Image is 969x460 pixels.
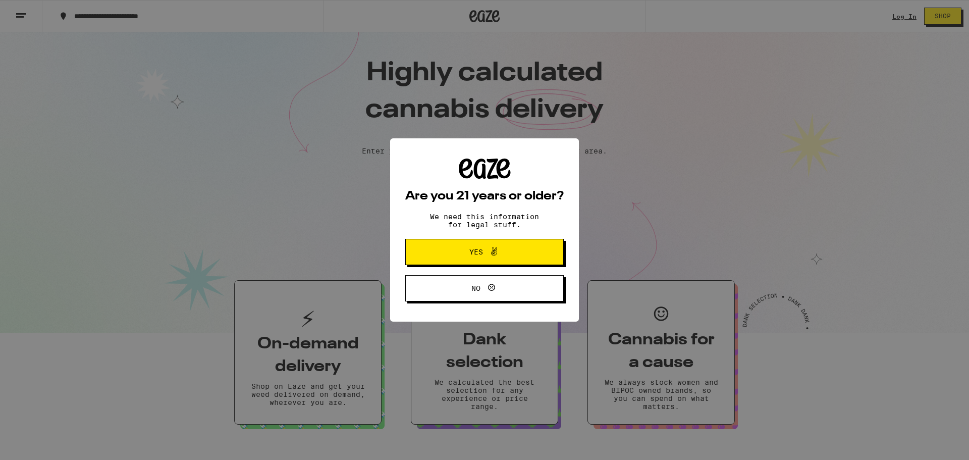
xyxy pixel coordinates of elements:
[471,285,480,292] span: No
[405,190,564,202] h2: Are you 21 years or older?
[405,239,564,265] button: Yes
[405,275,564,301] button: No
[421,213,548,229] p: We need this information for legal stuff.
[469,248,483,255] span: Yes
